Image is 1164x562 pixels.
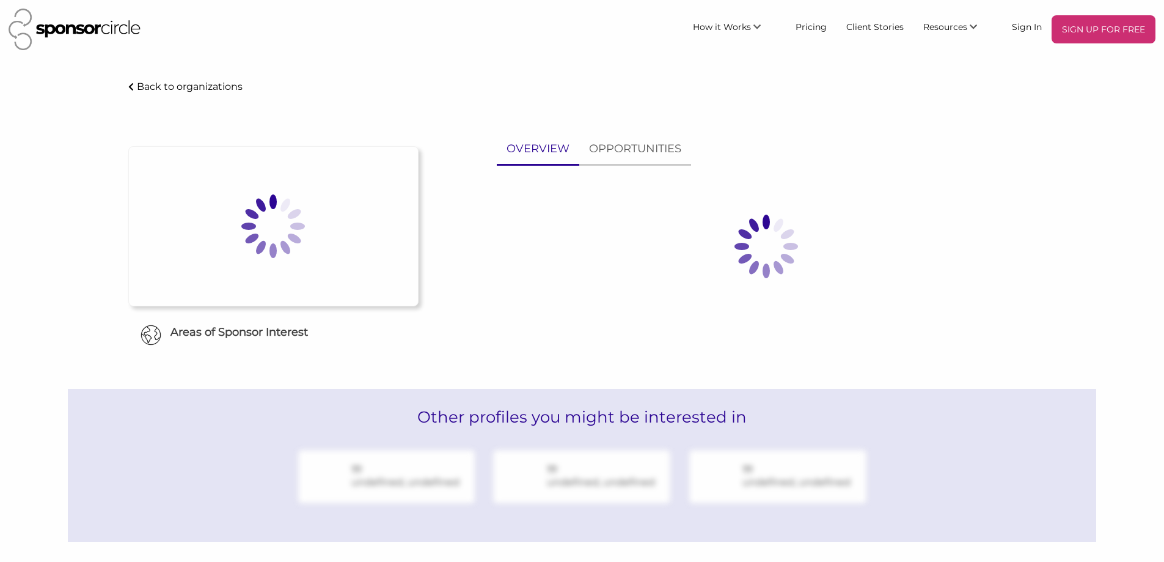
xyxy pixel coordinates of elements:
p: OPPORTUNITIES [589,140,681,158]
a: Client Stories [836,15,913,37]
li: Resources [913,15,1002,43]
img: Sponsor Circle Logo [9,9,141,50]
a: Pricing [786,15,836,37]
img: Loading spinner [212,165,334,287]
p: Back to organizations [137,81,243,92]
span: Resources [923,21,967,32]
p: SIGN UP FOR FREE [1056,20,1151,39]
p: OVERVIEW [507,140,569,158]
h2: Other profiles you might be interested in [68,389,1096,445]
span: How it Works [693,21,751,32]
li: How it Works [683,15,786,43]
a: Sign In [1002,15,1052,37]
img: Globe Icon [141,325,161,346]
img: Loading spinner [705,185,827,308]
h6: Areas of Sponsor Interest [119,325,428,340]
